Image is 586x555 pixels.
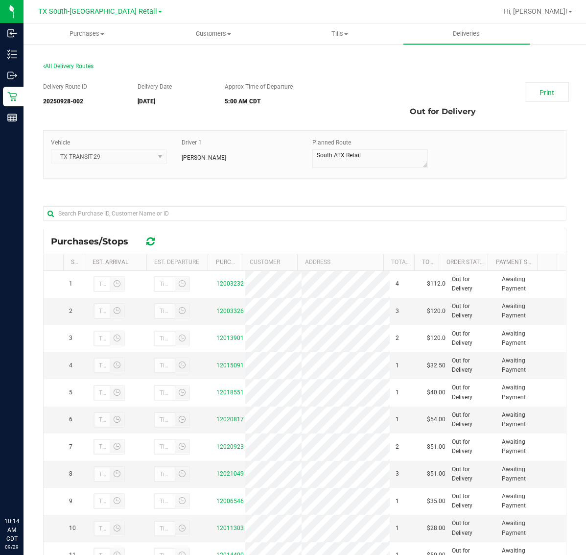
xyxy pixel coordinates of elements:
[23,24,150,44] a: Purchases
[502,302,540,320] span: Awaiting Payment
[216,259,253,265] a: Purchase ID
[427,334,449,343] span: $120.00
[69,388,72,397] span: 5
[422,259,440,265] a: Total
[225,82,293,91] label: Approx Time of Departure
[427,497,445,506] span: $35.00
[216,416,244,423] a: 12020817
[440,29,493,38] span: Deliveries
[69,361,72,370] span: 4
[410,102,476,121] span: Out for Delivery
[277,24,403,44] a: Tills
[216,362,244,369] a: 12015091
[383,254,414,271] th: Total Order Lines
[216,498,244,505] a: 12006546
[427,415,445,424] span: $54.00
[452,437,491,456] span: Out for Delivery
[452,383,491,402] span: Out for Delivery
[138,82,172,91] label: Delivery Date
[396,334,399,343] span: 2
[502,275,540,293] span: Awaiting Payment
[69,442,72,452] span: 7
[7,92,17,101] inline-svg: Retail
[452,329,491,348] span: Out for Delivery
[43,98,83,105] strong: 20250928-002
[51,236,138,247] span: Purchases/Stops
[182,153,226,162] span: [PERSON_NAME]
[427,361,445,370] span: $32.50
[69,415,72,424] span: 6
[427,469,445,479] span: $51.00
[502,356,540,375] span: Awaiting Payment
[396,307,399,316] span: 3
[502,492,540,510] span: Awaiting Payment
[312,138,351,147] label: Planned Route
[43,63,94,70] span: All Delivery Routes
[51,138,70,147] label: Vehicle
[43,206,566,221] input: Search Purchase ID, Customer Name or ID
[242,254,297,271] th: Customer
[502,437,540,456] span: Awaiting Payment
[502,465,540,483] span: Awaiting Payment
[43,82,87,91] label: Delivery Route ID
[396,415,399,424] span: 1
[452,302,491,320] span: Out for Delivery
[216,443,244,450] a: 12020923
[496,259,545,265] a: Payment Status
[396,524,399,533] span: 1
[182,138,202,147] label: Driver 1
[396,279,399,289] span: 4
[403,24,530,44] a: Deliveries
[427,524,445,533] span: $28.00
[396,388,399,397] span: 1
[216,470,244,477] a: 12021049
[277,29,403,38] span: Tills
[452,356,491,375] span: Out for Delivery
[216,335,244,341] a: 12013901
[396,497,399,506] span: 1
[452,410,491,429] span: Out for Delivery
[452,492,491,510] span: Out for Delivery
[138,98,210,105] h5: [DATE]
[7,71,17,80] inline-svg: Outbound
[502,519,540,537] span: Awaiting Payment
[216,525,244,531] a: 12011303
[69,524,76,533] span: 10
[452,465,491,483] span: Out for Delivery
[7,49,17,59] inline-svg: Inventory
[7,28,17,38] inline-svg: Inbound
[216,308,244,314] a: 12003326
[427,388,445,397] span: $40.00
[427,307,449,316] span: $120.00
[7,113,17,122] inline-svg: Reports
[446,259,487,265] a: Order Status
[502,383,540,402] span: Awaiting Payment
[69,497,72,506] span: 9
[504,7,567,15] span: Hi, [PERSON_NAME]!
[29,475,41,487] iframe: Resource center unread badge
[151,29,277,38] span: Customers
[69,307,72,316] span: 2
[452,275,491,293] span: Out for Delivery
[396,361,399,370] span: 1
[93,259,128,265] a: Est. Arrival
[69,469,72,479] span: 8
[525,82,569,102] a: Print Manifest
[502,410,540,429] span: Awaiting Payment
[396,469,399,479] span: 3
[71,259,91,265] a: Stop #
[216,280,244,287] a: 12003232
[69,334,72,343] span: 3
[146,254,208,271] th: Est. Departure
[4,517,19,543] p: 10:14 AM CDT
[10,477,39,506] iframe: Resource center
[427,279,449,289] span: $112.00
[427,442,445,452] span: $51.00
[69,279,72,289] span: 1
[297,254,383,271] th: Address
[38,7,157,16] span: TX South-[GEOGRAPHIC_DATA] Retail
[24,29,150,38] span: Purchases
[4,543,19,551] p: 09/29
[452,519,491,537] span: Out for Delivery
[216,389,244,396] a: 12018551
